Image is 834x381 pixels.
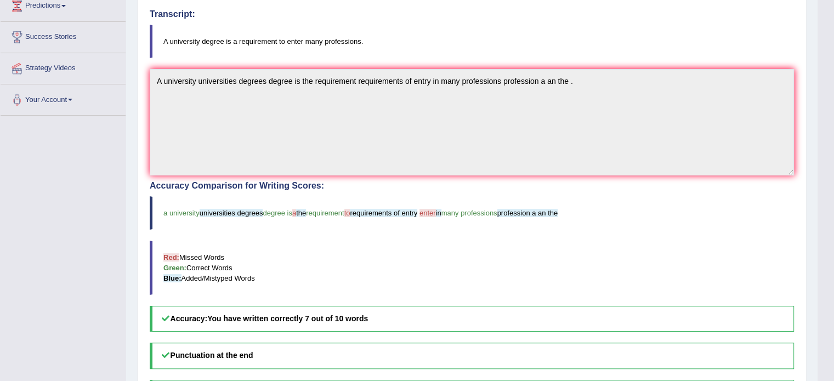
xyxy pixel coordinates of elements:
[292,209,296,217] span: a
[419,209,436,217] span: enter
[1,22,126,49] a: Success Stories
[150,241,794,295] blockquote: Missed Words Correct Words Added/Mistyped Words
[163,209,200,217] span: a university
[207,314,368,323] b: You have written correctly 7 out of 10 words
[163,253,179,261] b: Red:
[1,84,126,112] a: Your Account
[296,209,306,217] span: the
[263,209,292,217] span: degree is
[163,274,181,282] b: Blue:
[150,25,794,58] blockquote: A university degree is a requirement to enter many professions.
[150,181,794,191] h4: Accuracy Comparison for Writing Scores:
[200,209,263,217] span: universities degrees
[163,264,186,272] b: Green:
[150,306,794,332] h5: Accuracy:
[441,209,497,217] span: many professions
[436,209,441,217] span: in
[497,209,558,217] span: profession a an the
[350,209,417,217] span: requirements of entry
[1,53,126,81] a: Strategy Videos
[150,343,794,368] h5: Punctuation at the end
[150,9,794,19] h4: Transcript:
[344,209,350,217] span: to
[306,209,344,217] span: requirement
